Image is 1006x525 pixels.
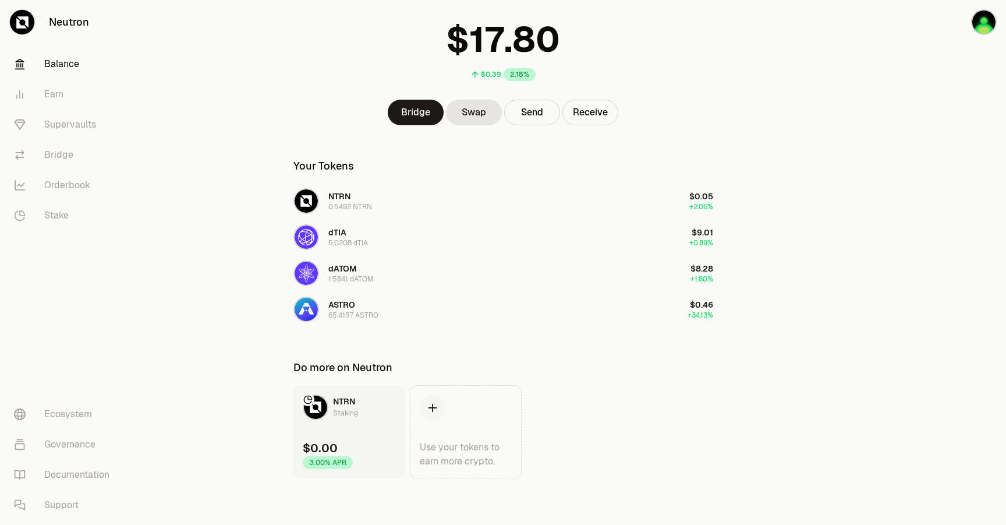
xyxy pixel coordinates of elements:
[328,311,378,320] div: 65.4157 ASTRO
[286,292,720,327] button: ASTRO LogoASTRO65.4157 ASTRO$0.46+34.13%
[688,311,713,320] span: +34.13%
[690,300,713,310] span: $0.46
[690,274,713,284] span: +1.80%
[420,441,512,468] div: Use your tokens to earn more crypto.
[504,68,536,81] div: 2.18%
[286,256,720,291] button: dATOM LogodATOM1.5841 dATOM$8.28+1.80%
[971,9,997,35] img: helloworld
[295,298,318,321] img: ASTRO Logo
[328,202,372,212] div: 0.5492 NTRN
[481,70,501,79] div: $0.39
[5,170,126,200] a: Orderbook
[286,184,720,219] button: NTRN LogoNTRN0.5492 NTRN$0.05+2.06%
[504,100,560,125] button: Send
[5,200,126,231] a: Stake
[689,202,713,212] span: +2.06%
[303,440,338,456] div: $0.00
[328,227,346,238] span: dTIA
[689,238,713,248] span: +0.89%
[5,429,126,460] a: Governance
[5,140,126,170] a: Bridge
[5,399,126,429] a: Ecosystem
[295,225,318,249] img: dTIA Logo
[5,79,126,110] a: Earn
[328,238,368,248] div: 5.0208 dTIA
[5,460,126,490] a: Documentation
[562,100,618,125] button: Receive
[328,274,374,284] div: 1.5841 dATOM
[295,262,318,285] img: dATOM Logo
[388,100,444,125] a: Bridge
[328,263,357,274] span: dATOM
[689,191,713,202] span: $0.05
[690,263,713,274] span: $8.28
[5,490,126,520] a: Support
[692,227,713,238] span: $9.01
[328,191,350,202] span: NTRN
[293,360,392,376] div: Do more on Neutron
[410,385,522,478] a: Use your tokens to earn more crypto.
[5,110,126,140] a: Supervaults
[303,456,353,469] div: 3.00% APR
[5,49,126,79] a: Balance
[304,396,327,419] img: NTRN Logo
[293,158,354,174] div: Your Tokens
[286,220,720,255] button: dTIA LogodTIA5.0208 dTIA$9.01+0.89%
[293,385,405,478] a: NTRN LogoNTRNStaking$0.003.00% APR
[333,407,358,419] div: Staking
[333,396,355,407] span: NTRN
[328,300,355,310] span: ASTRO
[446,100,502,125] a: Swap
[295,189,318,213] img: NTRN Logo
